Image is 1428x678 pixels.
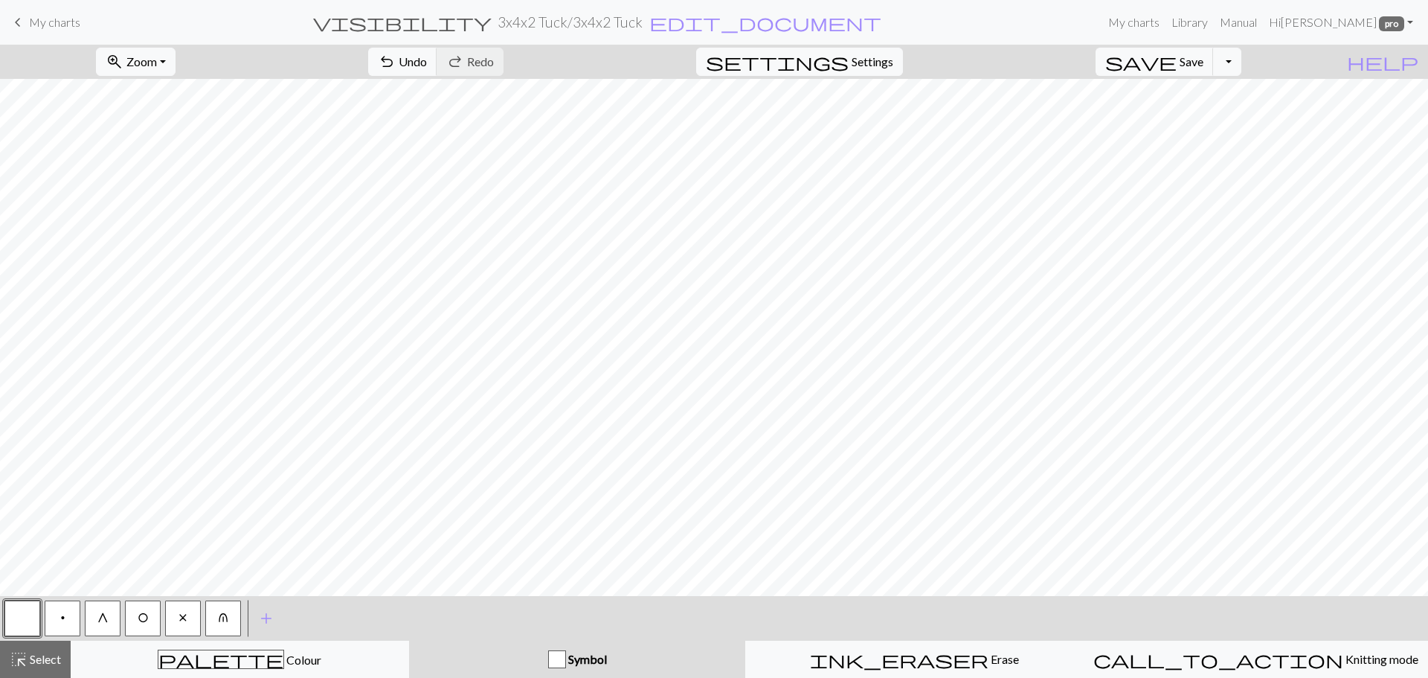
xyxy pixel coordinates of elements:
a: Hi[PERSON_NAME] pro [1263,7,1419,37]
span: Settings [852,53,893,71]
button: Symbol [409,641,746,678]
a: Manual [1214,7,1263,37]
span: Select [28,652,61,666]
button: Knitting mode [1084,641,1428,678]
button: Colour [71,641,409,678]
i: Settings [706,53,849,71]
span: palette [158,649,283,670]
button: Undo [368,48,437,76]
span: add [257,608,275,629]
span: edit_document [649,12,881,33]
button: Save [1096,48,1214,76]
a: My charts [9,10,80,35]
span: ink_eraser [810,649,988,670]
span: highlight_alt [10,649,28,670]
h2: 3x4x2 Tuck / 3x4x2 Tuck [498,13,643,31]
button: Erase [745,641,1084,678]
span: help [1347,51,1418,72]
span: keyboard_arrow_left [9,12,27,33]
button: u [205,601,241,636]
span: Symbol [566,652,607,666]
span: Undo [399,54,427,68]
button: G [85,601,120,636]
button: SettingsSettings [696,48,903,76]
button: Zoom [96,48,176,76]
span: save [1105,51,1177,72]
span: pro [1379,16,1404,31]
span: no stitch/ ladder [178,612,187,624]
button: p [45,601,80,636]
span: Save [1180,54,1203,68]
button: x [165,601,201,636]
span: My charts [29,15,80,29]
span: zoom_in [106,51,123,72]
span: settings [706,51,849,72]
span: Colour [284,653,321,667]
span: Purl [60,612,65,624]
span: Erase [988,652,1019,666]
a: My charts [1102,7,1165,37]
button: O [125,601,161,636]
span: visibility [313,12,492,33]
span: undo [378,51,396,72]
span: call_to_action [1093,649,1343,670]
span: hook up previous tucked rows [218,612,228,624]
span: Lace hole [138,612,149,624]
a: Library [1165,7,1214,37]
span: Zoom [126,54,157,68]
span: Knitting mode [1343,652,1418,666]
span: Tuck [97,612,109,624]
